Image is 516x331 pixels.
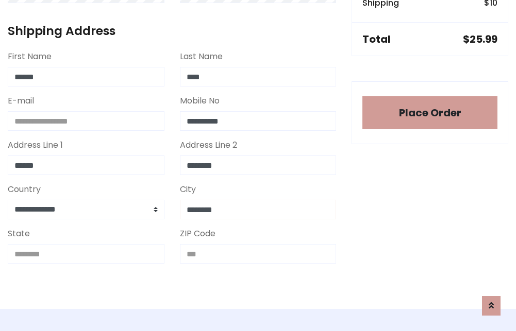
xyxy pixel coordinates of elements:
[180,183,196,196] label: City
[8,183,41,196] label: Country
[8,24,336,38] h4: Shipping Address
[362,96,497,129] button: Place Order
[463,33,497,45] h5: $
[470,32,497,46] span: 25.99
[180,50,223,63] label: Last Name
[8,50,52,63] label: First Name
[180,228,215,240] label: ZIP Code
[180,139,237,151] label: Address Line 2
[8,228,30,240] label: State
[362,33,391,45] h5: Total
[180,95,220,107] label: Mobile No
[8,95,34,107] label: E-mail
[8,139,63,151] label: Address Line 1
